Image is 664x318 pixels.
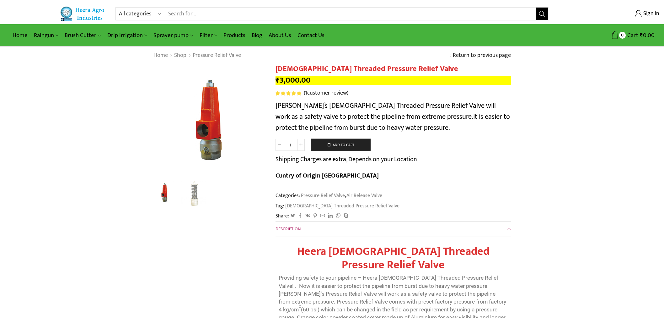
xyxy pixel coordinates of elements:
span: ₹ [640,30,643,40]
span: it is easier to protect the pipeline from burst due to heavy water pressure. [276,111,510,134]
button: Search button [536,8,548,20]
nav: Breadcrumb [153,52,241,60]
img: Female threaded pressure relief valve [152,180,178,206]
a: Blog [249,28,265,43]
li: 1 / 2 [152,181,178,206]
p: Shipping Charges are extra, Depends on your Location [276,154,417,164]
a: Products [220,28,249,43]
strong: Heera [DEMOGRAPHIC_DATA] Threaded Pressure Relief Valve [297,242,490,274]
button: Add to cart [311,139,371,151]
a: About Us [265,28,294,43]
a: Description [276,222,511,237]
a: Raingun [31,28,62,43]
span: Cart [626,31,638,40]
img: Spriing-Prussure-Relif-Vavle [181,181,207,207]
h1: [DEMOGRAPHIC_DATA] Threaded Pressure Relief Valve [276,64,511,74]
a: Sign in [558,8,659,19]
bdi: 0.00 [640,30,655,40]
span: ₹ [276,74,280,87]
div: 1 / 2 [153,64,266,178]
a: Drip Irrigation [104,28,150,43]
img: Female Threaded Pressure Relief Valve [153,64,266,178]
span: Description [276,225,301,233]
li: 2 / 2 [181,181,207,206]
a: Female Threaded Pressure Relief Valve [152,180,178,206]
input: Search for... [165,8,536,20]
b: Cuntry of Origin [GEOGRAPHIC_DATA] [276,170,379,181]
span: Tag: [276,202,511,210]
a: Air Release Valve [346,191,382,200]
span: [PERSON_NAME]’s [DEMOGRAPHIC_DATA] Threaded Pressure Relief Valve will work as a safety valve to ... [276,100,496,123]
a: Pressure Relief Valve [300,191,345,200]
input: Product quantity [283,139,297,151]
span: Share: [276,212,289,220]
a: Brush Cutter [62,28,104,43]
bdi: 3,000.00 [276,74,311,87]
a: Spriing Prussure Relif Vavle [181,181,207,207]
a: Pressure Relief Valve [192,52,241,60]
sup: 2 [299,304,301,309]
a: 0 Cart ₹0.00 [555,30,655,41]
a: (1customer review) [304,89,348,97]
a: Sprayer pump [150,28,196,43]
a: Shop [174,52,187,60]
span: Rated out of 5 based on customer rating [276,91,301,96]
span: 1 [276,91,302,96]
span: Sign in [642,10,659,18]
div: Rated 5.00 out of 5 [276,91,301,96]
a: [DEMOGRAPHIC_DATA] Threaded Pressure Relief Valve [284,202,399,210]
a: Filter [196,28,220,43]
a: Home [9,28,31,43]
a: Contact Us [294,28,328,43]
span: Categories: , [276,192,382,199]
a: Return to previous page [453,52,511,60]
span: 0 [619,32,626,38]
a: Home [153,52,168,60]
span: 1 [305,88,307,98]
